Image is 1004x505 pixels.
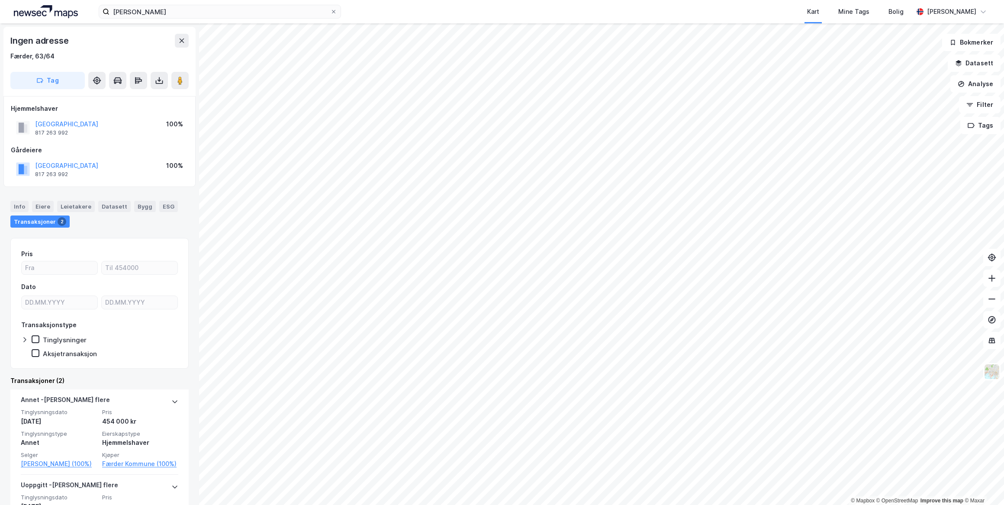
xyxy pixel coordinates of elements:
[109,5,330,18] input: Søk på adresse, matrikkel, gårdeiere, leietakere eller personer
[102,416,178,427] div: 454 000 kr
[102,430,178,437] span: Eierskapstype
[21,249,33,259] div: Pris
[58,217,66,226] div: 2
[134,201,156,212] div: Bygg
[102,409,178,416] span: Pris
[10,34,70,48] div: Ingen adresse
[927,6,976,17] div: [PERSON_NAME]
[851,498,875,504] a: Mapbox
[948,55,1001,72] button: Datasett
[43,350,97,358] div: Aksjetransaksjon
[960,117,1001,134] button: Tags
[32,201,54,212] div: Eiere
[920,498,963,504] a: Improve this map
[10,216,70,228] div: Transaksjoner
[961,463,1004,505] div: Kontrollprogram for chat
[838,6,869,17] div: Mine Tags
[21,416,97,427] div: [DATE]
[21,451,97,459] span: Selger
[159,201,178,212] div: ESG
[984,363,1000,380] img: Z
[35,129,68,136] div: 817 263 992
[21,430,97,437] span: Tinglysningstype
[11,103,188,114] div: Hjemmelshaver
[166,119,183,129] div: 100%
[43,336,87,344] div: Tinglysninger
[35,171,68,178] div: 817 263 992
[21,409,97,416] span: Tinglysningsdato
[21,282,36,292] div: Dato
[10,201,29,212] div: Info
[21,494,97,501] span: Tinglysningsdato
[102,296,177,309] input: DD.MM.YYYY
[950,75,1001,93] button: Analyse
[10,72,85,89] button: Tag
[102,451,178,459] span: Kjøper
[102,494,178,501] span: Pris
[57,201,95,212] div: Leietakere
[14,5,78,18] img: logo.a4113a55bc3d86da70a041830d287a7e.svg
[98,201,131,212] div: Datasett
[807,6,819,17] div: Kart
[10,51,55,61] div: Færder, 63/64
[961,463,1004,505] iframe: Chat Widget
[22,261,97,274] input: Fra
[10,376,189,386] div: Transaksjoner (2)
[166,161,183,171] div: 100%
[21,320,77,330] div: Transaksjonstype
[876,498,918,504] a: OpenStreetMap
[102,261,177,274] input: Til 454000
[102,459,178,469] a: Færder Kommune (100%)
[888,6,904,17] div: Bolig
[102,437,178,448] div: Hjemmelshaver
[21,480,118,494] div: Uoppgitt - [PERSON_NAME] flere
[21,395,110,409] div: Annet - [PERSON_NAME] flere
[21,459,97,469] a: [PERSON_NAME] (100%)
[22,296,97,309] input: DD.MM.YYYY
[942,34,1001,51] button: Bokmerker
[11,145,188,155] div: Gårdeiere
[21,437,97,448] div: Annet
[959,96,1001,113] button: Filter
